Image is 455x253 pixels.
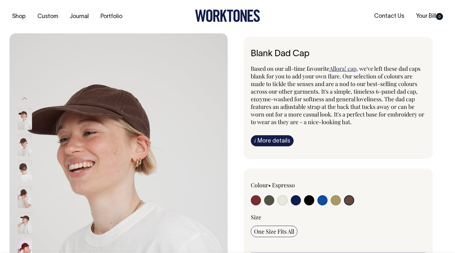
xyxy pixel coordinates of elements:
a: Journal [67,11,91,22]
span: One Size Fits All [254,228,294,235]
a: Allora! cap [329,65,356,72]
span: i [254,137,256,144]
img: espresso [18,160,32,182]
a: Your Bill0 [413,11,445,22]
img: espresso [18,108,32,130]
span: 0 [436,13,443,20]
img: espresso [18,212,32,234]
span: • [268,181,271,189]
input: One Size Fits All [251,226,297,237]
img: espresso [18,134,32,156]
button: Previous [20,92,29,106]
div: Colour [251,181,321,189]
a: iMore details [251,135,294,146]
label: Espresso [272,181,295,189]
a: Shop [10,11,28,22]
a: Contact Us [372,11,407,22]
span: Based on our all-time favourite [251,65,329,72]
span: , we've left these dad caps blank for you to add your own flare. Our selection of colours are mad... [251,65,424,126]
h6: Blank Dad Cap [251,49,426,59]
a: Portfolio [98,11,125,22]
div: Size [251,213,426,221]
a: Custom [35,11,61,22]
img: espresso [18,186,32,208]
